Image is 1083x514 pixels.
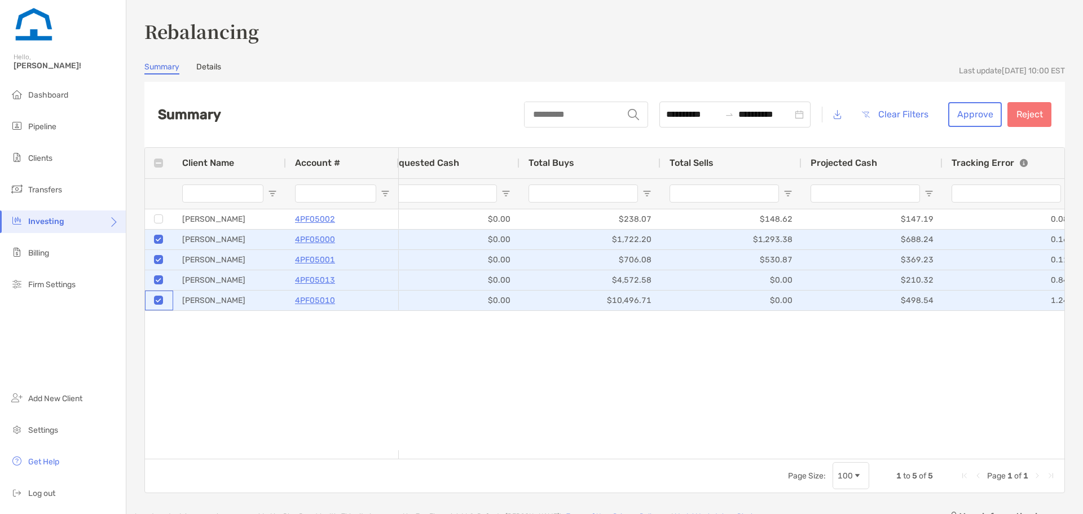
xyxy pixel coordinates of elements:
[295,232,335,247] a: 4PF05000
[919,471,926,481] span: of
[378,250,520,270] div: $0.00
[10,423,24,436] img: settings icon
[10,391,24,405] img: add_new_client icon
[295,273,335,287] a: 4PF05013
[987,471,1006,481] span: Page
[833,462,869,489] div: Page Size
[948,102,1002,127] button: Approve
[853,102,937,127] button: Clear Filters
[10,245,24,259] img: billing icon
[802,209,943,229] div: $147.19
[661,209,802,229] div: $148.62
[1007,102,1051,127] button: Reject
[783,189,793,198] button: Open Filter Menu
[295,293,335,307] a: 4PF05010
[173,270,286,290] div: [PERSON_NAME]
[378,291,520,310] div: $0.00
[1033,471,1042,480] div: Next Page
[268,189,277,198] button: Open Filter Menu
[924,189,934,198] button: Open Filter Menu
[295,253,335,267] a: 4PF05001
[1046,471,1055,480] div: Last Page
[912,471,917,481] span: 5
[529,184,638,203] input: Total Buys Filter Input
[642,189,651,198] button: Open Filter Menu
[173,209,286,229] div: [PERSON_NAME]
[28,280,76,289] span: Firm Settings
[10,151,24,164] img: clients icon
[10,454,24,468] img: get-help icon
[10,214,24,227] img: investing icon
[928,471,933,481] span: 5
[378,230,520,249] div: $0.00
[838,471,853,481] div: 100
[802,230,943,249] div: $688.24
[182,184,263,203] input: Client Name Filter Input
[670,184,779,203] input: Total Sells Filter Input
[28,90,68,100] span: Dashboard
[388,184,497,203] input: Requested Cash Filter Input
[520,291,661,310] div: $10,496.71
[529,157,574,168] span: Total Buys
[10,87,24,101] img: dashboard icon
[28,153,52,163] span: Clients
[28,217,64,226] span: Investing
[802,250,943,270] div: $369.23
[960,471,969,480] div: First Page
[903,471,910,481] span: to
[501,189,510,198] button: Open Filter Menu
[28,185,62,195] span: Transfers
[378,209,520,229] div: $0.00
[295,157,340,168] span: Account #
[295,184,376,203] input: Account # Filter Input
[173,291,286,310] div: [PERSON_NAME]
[14,61,119,71] span: [PERSON_NAME]!
[28,425,58,435] span: Settings
[520,270,661,290] div: $4,572.58
[670,157,714,168] span: Total Sells
[10,486,24,499] img: logout icon
[788,471,826,481] div: Page Size:
[661,270,802,290] div: $0.00
[661,250,802,270] div: $530.87
[520,209,661,229] div: $238.07
[1007,471,1012,481] span: 1
[182,157,234,168] span: Client Name
[896,471,901,481] span: 1
[28,394,82,403] span: Add New Client
[10,119,24,133] img: pipeline icon
[28,489,55,498] span: Log out
[802,291,943,310] div: $498.54
[28,248,49,258] span: Billing
[520,230,661,249] div: $1,722.20
[144,18,1065,44] h3: Rebalancing
[381,189,390,198] button: Open Filter Menu
[959,66,1065,76] div: Last update [DATE] 10:00 EST
[1023,471,1028,481] span: 1
[1014,471,1022,481] span: of
[144,62,179,74] a: Summary
[158,107,221,122] h2: Summary
[14,5,54,45] img: Zoe Logo
[628,109,639,120] img: input icon
[802,270,943,290] div: $210.32
[520,250,661,270] div: $706.08
[28,457,59,467] span: Get Help
[811,184,920,203] input: Projected Cash Filter Input
[10,182,24,196] img: transfers icon
[10,277,24,291] img: firm-settings icon
[378,270,520,290] div: $0.00
[388,157,459,168] span: Requested Cash
[725,110,734,119] span: to
[952,184,1061,203] input: Tracking Error Filter Input
[196,62,221,74] a: Details
[974,471,983,480] div: Previous Page
[952,157,1028,168] div: Tracking Error
[173,230,286,249] div: [PERSON_NAME]
[725,110,734,119] span: swap-right
[862,111,870,118] img: button icon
